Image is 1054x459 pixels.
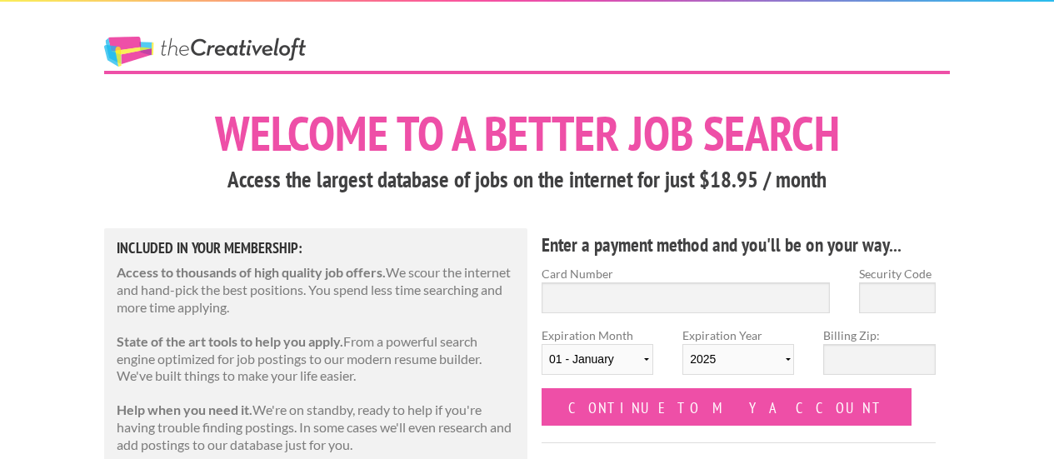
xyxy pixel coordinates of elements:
[542,344,653,375] select: Expiration Month
[104,109,950,157] h1: Welcome to a better job search
[117,333,343,349] strong: State of the art tools to help you apply.
[117,402,252,417] strong: Help when you need it.
[117,264,515,316] p: We scour the internet and hand-pick the best positions. You spend less time searching and more ti...
[104,37,306,67] a: The Creative Loft
[117,402,515,453] p: We're on standby, ready to help if you're having trouble finding postings. In some cases we'll ev...
[542,265,830,282] label: Card Number
[104,164,950,196] h3: Access the largest database of jobs on the internet for just $18.95 / month
[542,388,912,426] input: Continue to my account
[117,241,515,256] h5: Included in Your Membership:
[117,333,515,385] p: From a powerful search engine optimized for job postings to our modern resume builder. We've buil...
[682,327,794,388] label: Expiration Year
[823,327,935,344] label: Billing Zip:
[859,265,936,282] label: Security Code
[682,344,794,375] select: Expiration Year
[117,264,386,280] strong: Access to thousands of high quality job offers.
[542,232,936,258] h4: Enter a payment method and you'll be on your way...
[542,327,653,388] label: Expiration Month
